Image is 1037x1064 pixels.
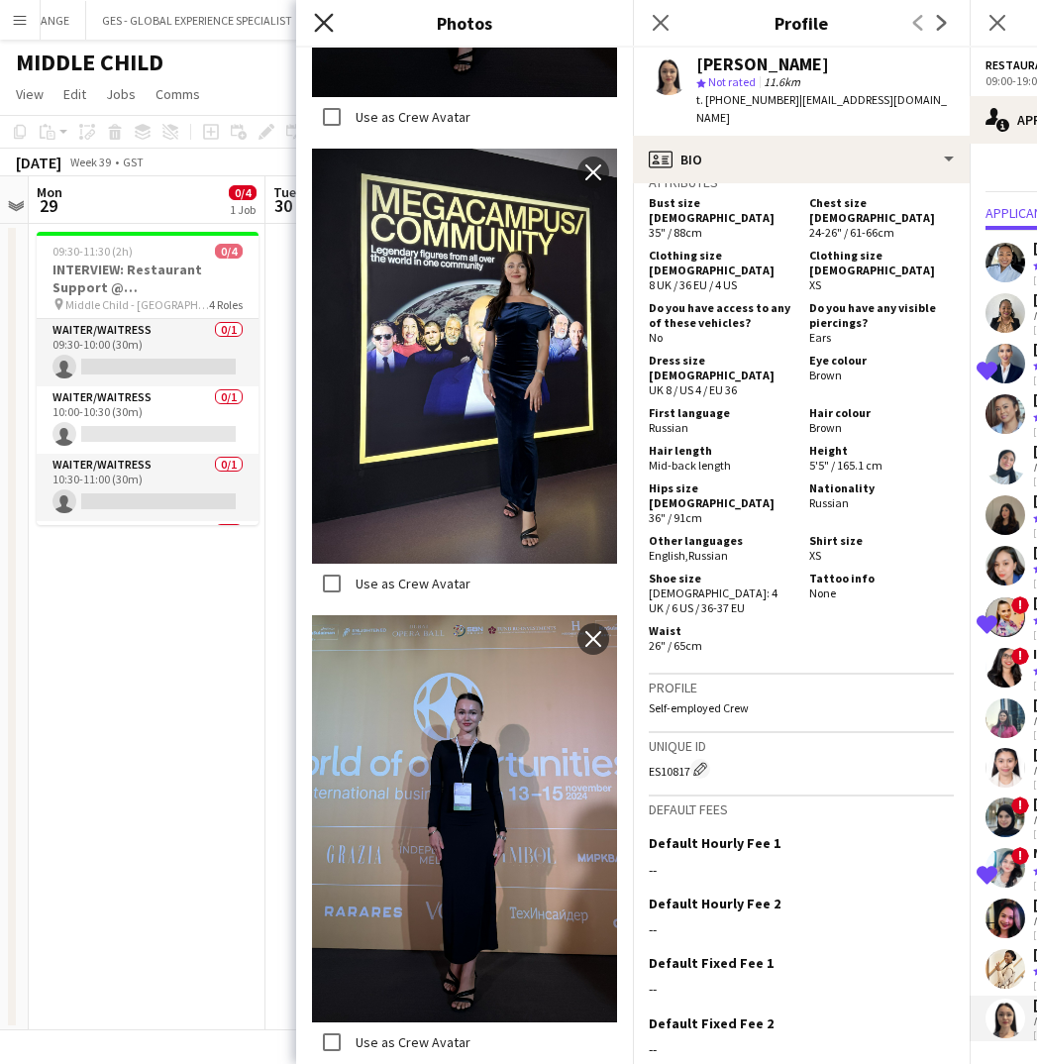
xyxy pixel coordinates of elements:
span: 11.6km [760,74,804,89]
span: 30 [270,194,296,217]
span: 0/4 [215,244,243,259]
span: Mon [37,183,62,201]
span: Brown [809,368,842,382]
h5: Clothing size [DEMOGRAPHIC_DATA] [649,248,793,277]
span: Ears [809,330,831,345]
h5: Waist [649,623,793,638]
h3: Photos [296,10,633,36]
h3: Default Fixed Fee 2 [649,1014,774,1032]
h3: Default Fixed Fee 1 [649,954,774,972]
span: Russian [649,420,688,435]
app-card-role: Waiter/Waitress0/110:00-10:30 (30m) [37,386,259,454]
app-card-role: Waiter/Waitress0/109:30-10:00 (30m) [37,319,259,386]
h3: INTERVIEW: Restaurant Support @ [GEOGRAPHIC_DATA] [37,261,259,296]
span: Tue [273,183,296,201]
span: 36" / 91cm [649,510,702,525]
a: Comms [148,81,208,107]
span: Week 39 [65,155,115,169]
h5: Hair colour [809,405,954,420]
span: Brown [809,420,842,435]
h5: Chest size [DEMOGRAPHIC_DATA] [809,195,954,225]
h5: Hair length [649,443,793,458]
h5: Other languages [649,533,793,548]
span: ! [1011,647,1029,665]
span: No [649,330,663,345]
span: XS [809,548,821,563]
label: Use as Crew Avatar [352,1033,470,1051]
div: ES10817 [649,759,954,779]
div: -- [649,980,954,998]
span: Mid-back length [649,458,731,473]
h3: Default Hourly Fee 1 [649,834,780,852]
h5: Eye colour [809,353,954,368]
button: GES - GLOBAL EXPERIENCE SPECIALIST [86,1,309,40]
h5: Dress size [DEMOGRAPHIC_DATA] [649,353,793,382]
a: Edit [55,81,94,107]
div: GST [123,155,144,169]
p: Self-employed Crew [649,700,954,715]
span: Russian [809,495,849,510]
a: Jobs [98,81,144,107]
h5: Bust size [DEMOGRAPHIC_DATA] [649,195,793,225]
span: 0/4 [229,185,257,200]
div: [PERSON_NAME] [696,55,829,73]
div: -- [649,1040,954,1058]
app-job-card: 09:30-11:30 (2h)0/4INTERVIEW: Restaurant Support @ [GEOGRAPHIC_DATA] Middle Child - [GEOGRAPHIC_D... [37,232,259,525]
span: 29 [34,194,62,217]
img: Crew photo 1030339 [312,149,617,564]
span: 8 UK / 36 EU / 4 US [649,277,737,292]
div: [DATE] [16,153,61,172]
span: 4 Roles [209,297,243,312]
span: 5'5" / 165.1 cm [809,458,882,473]
span: t. [PHONE_NUMBER] [696,92,799,107]
h5: Shirt size [809,533,954,548]
label: Use as Crew Avatar [352,108,470,126]
h3: Profile [633,10,970,36]
span: 24-26" / 61-66cm [809,225,894,240]
div: -- [649,920,954,938]
span: Not rated [708,74,756,89]
span: Russian [688,548,728,563]
span: Comms [156,85,200,103]
span: View [16,85,44,103]
span: | [EMAIL_ADDRESS][DOMAIN_NAME] [696,92,947,125]
span: ! [1011,596,1029,614]
app-card-role: Waiter/Waitress0/1 [37,521,259,588]
h5: Height [809,443,954,458]
span: None [809,585,836,600]
span: ! [1011,797,1029,814]
span: Edit [63,85,86,103]
h5: Clothing size [DEMOGRAPHIC_DATA] [809,248,954,277]
h5: Do you have any visible piercings? [809,300,954,330]
h3: Profile [649,679,954,696]
span: 09:30-11:30 (2h) [52,244,133,259]
app-card-role: Waiter/Waitress0/110:30-11:00 (30m) [37,454,259,521]
h1: MIDDLE CHILD [16,48,163,77]
a: View [8,81,52,107]
span: English , [649,548,688,563]
h3: Unique ID [649,737,954,755]
h5: Hips size [DEMOGRAPHIC_DATA] [649,480,793,510]
span: Jobs [106,85,136,103]
h5: Do you have access to any of these vehicles? [649,300,793,330]
span: ! [1011,847,1029,865]
span: 35" / 88cm [649,225,702,240]
div: -- [649,861,954,879]
div: 1 Job [230,202,256,217]
img: Crew photo 1030332 [312,615,617,1022]
span: [DEMOGRAPHIC_DATA]: 4 UK / 6 US / 36-37 EU [649,585,778,615]
span: UK 8 / US 4 / EU 36 [649,382,737,397]
div: Bio [633,136,970,183]
h5: Shoe size [649,571,793,585]
h5: Tattoo info [809,571,954,585]
label: Use as Crew Avatar [352,575,470,592]
span: Middle Child - [GEOGRAPHIC_DATA] [65,297,209,312]
h3: Default fees [649,800,954,818]
h3: Default Hourly Fee 2 [649,895,780,912]
span: 26" / 65cm [649,638,702,653]
h5: Nationality [809,480,954,495]
h5: First language [649,405,793,420]
span: XS [809,277,821,292]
